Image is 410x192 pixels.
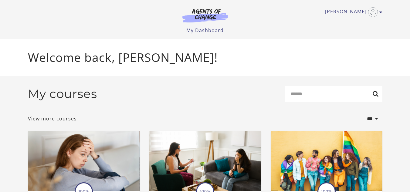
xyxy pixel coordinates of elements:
[28,115,77,122] a: View more courses
[176,8,234,22] img: Agents of Change Logo
[28,49,382,66] p: Welcome back, [PERSON_NAME]!
[28,87,97,101] h2: My courses
[186,27,224,34] a: My Dashboard
[325,7,379,17] a: Toggle menu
